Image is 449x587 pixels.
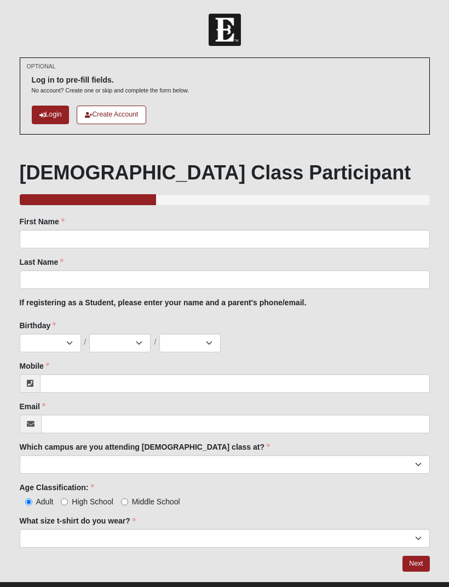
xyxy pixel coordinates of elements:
small: OPTIONAL [27,62,56,71]
span: / [84,336,87,348]
span: Adult [36,497,54,506]
h1: [DEMOGRAPHIC_DATA] Class Participant [20,161,430,184]
span: / [154,336,156,348]
a: Login [32,106,70,124]
label: Which campus are you attending [DEMOGRAPHIC_DATA] class at? [20,441,270,452]
input: Adult [25,498,32,505]
label: Last Name [20,257,64,268]
span: Middle School [132,497,180,506]
h6: Log in to pre-fill fields. [32,75,189,85]
input: Middle School [121,498,128,505]
label: Email [20,401,45,412]
a: Create Account [77,106,146,124]
label: Age Classification: [20,482,94,493]
a: Next [402,556,429,572]
label: Birthday [20,320,56,331]
img: Church of Eleven22 Logo [209,14,241,46]
label: First Name [20,216,65,227]
label: Mobile [20,361,49,371]
input: High School [61,498,68,505]
b: If registering as a Student, please enter your name and a parent's phone/email. [20,298,307,307]
p: No account? Create one or skip and complete the form below. [32,86,189,95]
span: High School [72,497,113,506]
label: What size t-shirt do you wear? [20,515,136,526]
